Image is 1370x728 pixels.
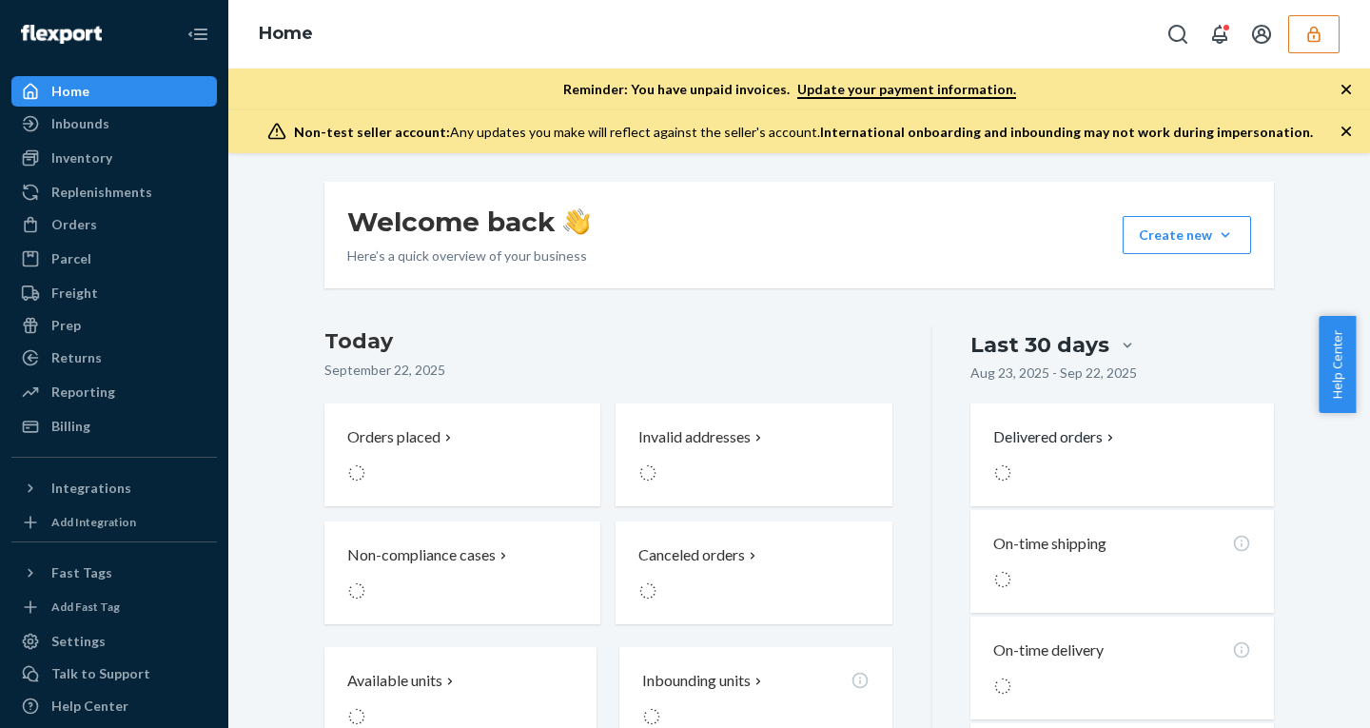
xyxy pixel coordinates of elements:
[11,411,217,442] a: Billing
[51,284,98,303] div: Freight
[638,426,751,448] p: Invalid addresses
[51,599,120,615] div: Add Fast Tag
[11,209,217,240] a: Orders
[638,544,745,566] p: Canceled orders
[993,533,1106,555] p: On-time shipping
[324,403,600,506] button: Orders placed
[347,426,440,448] p: Orders placed
[11,511,217,534] a: Add Integration
[51,249,91,268] div: Parcel
[51,82,89,101] div: Home
[11,473,217,503] button: Integrations
[294,124,450,140] span: Non-test seller account:
[11,558,217,588] button: Fast Tags
[51,183,152,202] div: Replenishments
[51,348,102,367] div: Returns
[11,108,217,139] a: Inbounds
[1201,15,1239,53] button: Open notifications
[347,246,590,266] p: Here’s a quick overview of your business
[324,521,600,624] button: Non-compliance cases
[294,123,1313,142] div: Any updates you make will reflect against the seller's account.
[820,124,1313,140] span: International onboarding and inbounding may not work during impersonation.
[993,639,1104,661] p: On-time delivery
[11,691,217,721] a: Help Center
[1243,15,1281,53] button: Open account menu
[616,403,891,506] button: Invalid addresses
[51,664,150,683] div: Talk to Support
[11,244,217,274] a: Parcel
[51,563,112,582] div: Fast Tags
[259,23,313,44] a: Home
[563,208,590,235] img: hand-wave emoji
[11,177,217,207] a: Replenishments
[244,7,328,62] ol: breadcrumbs
[51,316,81,335] div: Prep
[11,626,217,657] a: Settings
[51,479,131,498] div: Integrations
[11,659,217,689] button: Talk to Support
[11,76,217,107] a: Home
[324,361,892,380] p: September 22, 2025
[51,514,136,530] div: Add Integration
[11,143,217,173] a: Inventory
[347,670,442,692] p: Available units
[642,670,751,692] p: Inbounding units
[51,632,106,651] div: Settings
[51,417,90,436] div: Billing
[1319,316,1356,413] button: Help Center
[11,343,217,373] a: Returns
[51,383,115,402] div: Reporting
[51,148,112,167] div: Inventory
[993,426,1118,448] button: Delivered orders
[51,114,109,133] div: Inbounds
[11,310,217,341] a: Prep
[179,15,217,53] button: Close Navigation
[51,215,97,234] div: Orders
[347,544,496,566] p: Non-compliance cases
[11,278,217,308] a: Freight
[563,80,1016,99] p: Reminder: You have unpaid invoices.
[11,596,217,619] a: Add Fast Tag
[1159,15,1197,53] button: Open Search Box
[324,326,892,357] h3: Today
[21,25,102,44] img: Flexport logo
[970,364,1137,383] p: Aug 23, 2025 - Sep 22, 2025
[970,330,1109,360] div: Last 30 days
[797,81,1016,99] a: Update your payment information.
[11,377,217,407] a: Reporting
[1123,216,1251,254] button: Create new
[51,697,128,716] div: Help Center
[347,205,590,239] h1: Welcome back
[616,521,891,624] button: Canceled orders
